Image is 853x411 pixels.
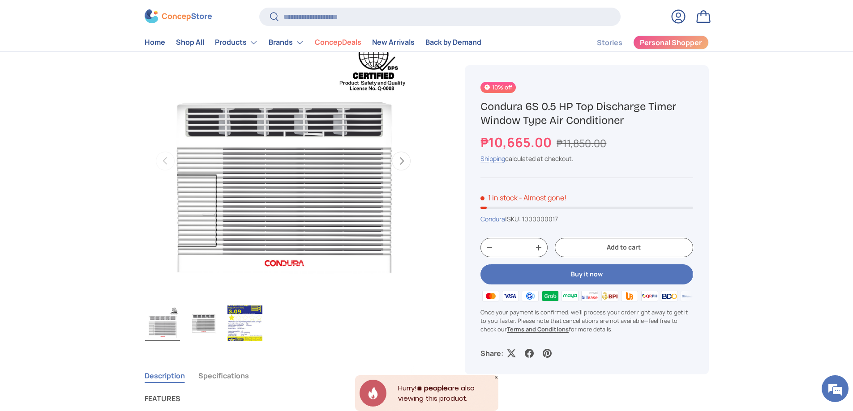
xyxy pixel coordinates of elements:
span: Personal Shopper [640,39,702,47]
em: Submit [131,275,163,288]
img: maya [560,289,580,303]
strong: FEATURES [145,394,180,403]
a: Terms and Conditions [507,325,569,333]
img: visa [501,289,520,303]
a: Back by Demand [425,34,481,51]
span: SKU: [507,215,521,224]
button: Buy it now [480,265,693,285]
a: New Arrivals [372,34,415,51]
img: gcash [520,289,540,303]
nav: Secondary [575,34,709,51]
media-gallery: Gallery Viewer [145,22,422,344]
span: We are offline. Please leave us a message. [19,113,156,203]
a: ConcepDeals [315,34,361,51]
a: Personal Shopper [633,35,709,50]
p: Share: [480,348,503,359]
span: 1 in stock [480,193,518,203]
img: grabpay [540,289,560,303]
div: Leave a message [47,50,150,62]
img: bdo [660,289,679,303]
img: bpi [600,289,620,303]
summary: Products [210,34,263,51]
div: Minimize live chat window [147,4,168,26]
p: Once your payment is confirmed, we'll process your order right away to get it to you faster. Plea... [480,308,693,334]
span: 1000000017 [522,215,558,224]
nav: Primary [145,34,481,51]
img: master [480,289,500,303]
img: billease [580,289,600,303]
button: Specifications [198,365,249,386]
img: ubp [620,289,639,303]
img: qrph [639,289,659,303]
strong: ₱10,665.00 [480,133,554,151]
a: Shop All [176,34,204,51]
textarea: Type your message and click 'Submit' [4,244,171,275]
img: condura-6s-top-discharge-timer-window-air-conditioner-full-view-concepstore [186,305,221,341]
s: ₱11,850.00 [557,136,606,150]
a: Shipping [480,155,505,163]
p: - Almost gone! [519,193,566,203]
a: Stories [597,34,622,51]
img: condura-6s-top-discharge-timer-window-air-conditioner-yellow-energy-label-sticker-full-view-conce... [227,305,262,341]
img: Condura 6S 0.5 HP Top Discharge Timer Window Type Air Conditioner [145,305,180,341]
summary: Brands [263,34,309,51]
h1: Condura 6S 0.5 HP Top Discharge Timer Window Type Air Conditioner [480,100,693,127]
img: metrobank [679,289,699,303]
div: Close [494,375,498,380]
div: calculated at checkout. [480,154,693,164]
span: | [505,215,558,224]
button: Add to cart [555,238,693,258]
a: Condura [480,215,505,224]
a: Home [145,34,165,51]
img: ConcepStore [145,10,212,24]
span: 10% off [480,82,515,93]
button: Description [145,365,185,386]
